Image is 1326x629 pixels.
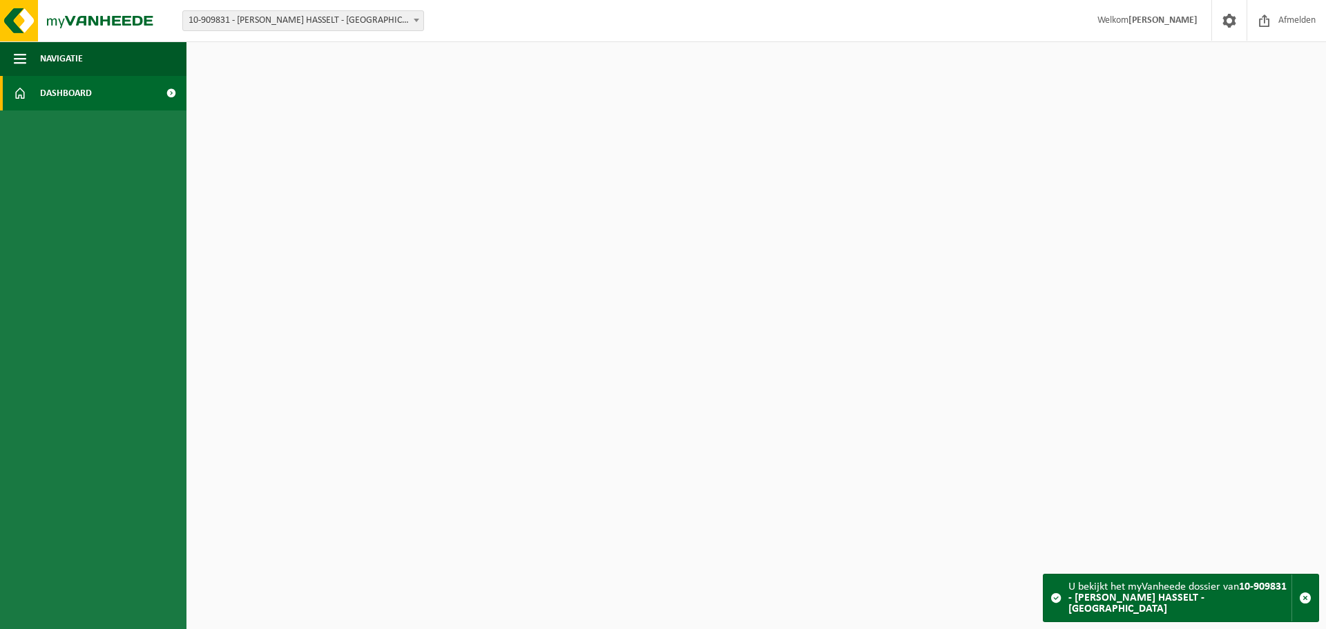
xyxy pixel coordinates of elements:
span: 10-909831 - O'LEARYS HASSELT - HASSELT [183,11,423,30]
span: Dashboard [40,76,92,110]
span: 10-909831 - O'LEARYS HASSELT - HASSELT [182,10,424,31]
strong: 10-909831 - [PERSON_NAME] HASSELT - [GEOGRAPHIC_DATA] [1068,581,1287,615]
strong: [PERSON_NAME] [1128,15,1198,26]
div: U bekijkt het myVanheede dossier van [1068,574,1291,621]
span: Navigatie [40,41,83,76]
